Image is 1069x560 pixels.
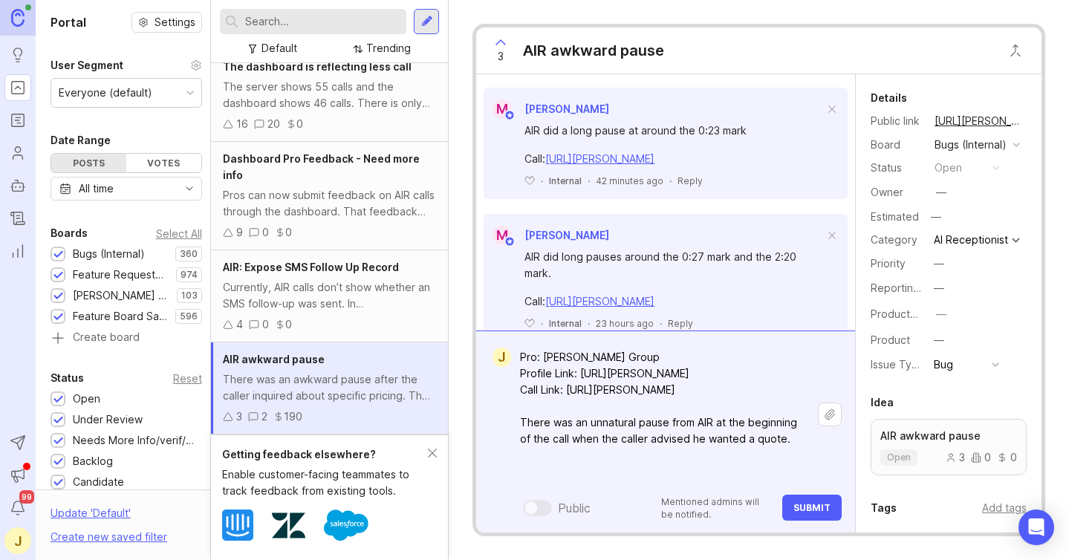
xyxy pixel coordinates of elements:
div: 0 [296,116,303,132]
div: — [936,184,946,201]
div: Call: [524,151,824,167]
button: Announcements [4,462,31,489]
div: Owner [871,184,923,201]
span: AIR awkward pause [223,353,325,365]
label: ProductboardID [871,307,949,320]
a: M[PERSON_NAME] [484,226,609,245]
img: member badge [504,110,516,121]
div: AI Receptionist [934,235,1008,245]
div: Boards [51,224,88,242]
div: — [936,306,946,322]
div: 3 [236,408,242,425]
a: Dashboard Pro Feedback - Need more infoPros can now submit feedback on AIR calls through the dash... [211,142,448,250]
button: Close button [1001,36,1030,65]
div: — [934,280,944,296]
a: Create board [51,332,202,345]
label: Issue Type [871,358,925,371]
div: Update ' Default ' [51,505,131,529]
div: 0 [285,224,292,241]
span: Settings [155,15,195,30]
div: Votes [126,154,201,172]
div: · [669,175,672,187]
div: Reply [678,175,703,187]
div: User Segment [51,56,123,74]
div: 0 [971,452,991,463]
div: Everyone (default) [59,85,152,101]
a: AIR: Expose SMS Follow Up RecordCurrently, AIR calls don’t show whether an SMS follow-up was sent... [211,250,448,342]
div: · [541,175,543,187]
div: 4 [236,316,243,333]
div: Trending [366,40,411,56]
span: 3 [498,48,504,65]
p: 596 [180,310,198,322]
div: Feature Board Sandbox [DATE] [73,308,168,325]
div: Posts [51,154,126,172]
div: Reply [668,317,693,330]
a: Autopilot [4,172,31,199]
div: 16 [236,116,248,132]
div: — [926,207,946,227]
div: Enable customer-facing teammates to track feedback from existing tools. [222,466,428,499]
div: Add tags [982,500,1027,516]
div: [PERSON_NAME] (Public) [73,287,169,304]
img: Zendesk logo [272,509,305,542]
div: 190 [284,408,302,425]
a: Roadmaps [4,107,31,134]
a: AIR awkward pauseopen300 [871,419,1027,475]
div: J [493,348,511,367]
img: member badge [504,236,516,247]
a: The dashboard is reflecting less callThe server shows 55 calls and the dashboard shows 46 calls. ... [211,50,448,142]
img: Salesforce logo [324,503,368,547]
div: AIR did a long pause at around the 0:23 mark [524,123,824,139]
p: AIR awkward pause [880,429,1017,443]
label: Reporting Team [871,281,950,294]
div: — [934,255,944,272]
span: Dashboard Pro Feedback - Need more info [223,152,420,181]
div: · [588,175,590,187]
div: All time [79,180,114,197]
label: Product [871,333,910,346]
div: Idea [871,394,894,411]
span: AIR: Expose SMS Follow Up Record [223,261,399,273]
div: Currently, AIR calls don’t show whether an SMS follow-up was sent. In [GEOGRAPHIC_DATA], we can s... [223,279,436,312]
div: Bugs (Internal) [73,246,145,262]
a: Reporting [4,238,31,264]
div: M [493,100,512,119]
span: 23 hours ago [596,317,654,330]
a: [URL][PERSON_NAME] [545,152,654,165]
button: ProductboardID [932,305,951,324]
div: Open [73,391,100,407]
div: Needs More Info/verif/repro [73,432,195,449]
div: 0 [997,452,1017,463]
div: Candidate [73,474,124,490]
div: Public link [871,113,923,129]
span: open [887,452,911,463]
button: Submit [782,495,842,521]
span: The dashboard is reflecting less call [223,60,412,73]
a: AIR awkward pauseThere was an awkward pause after the caller inquired about specific pricing. The... [211,342,448,434]
span: 42 minutes ago [596,175,663,187]
svg: toggle icon [178,183,201,195]
p: Mentioned admins will be notified. [661,495,773,521]
div: 0 [285,316,292,333]
button: Settings [131,12,202,33]
div: Open Intercom Messenger [1018,509,1054,545]
a: Changelog [4,205,31,232]
button: Send to Autopilot [4,429,31,456]
div: Estimated [871,212,919,222]
div: Call: [524,293,824,310]
div: Internal [549,175,582,187]
a: Users [4,140,31,166]
div: Date Range [51,131,111,149]
a: M[PERSON_NAME] [484,100,609,119]
button: J [4,527,31,554]
div: AIR did long pauses around the 0:27 mark and the 2:20 mark. [524,249,824,281]
div: AIR awkward pause [523,40,664,61]
input: Search... [245,13,400,30]
a: Portal [4,74,31,101]
div: Status [51,369,84,387]
div: 20 [267,116,280,132]
span: 99 [19,490,34,504]
label: Priority [871,257,906,270]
